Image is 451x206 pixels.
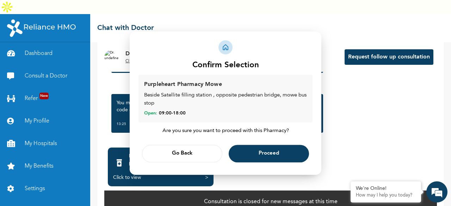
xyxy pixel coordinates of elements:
[37,39,118,49] div: Chat with us now
[259,151,279,156] span: Proceed
[4,146,134,170] textarea: Type your message and hit 'Enter'
[144,92,307,108] div: Beside Satellite filling station , opposite pedestrian bridge, mowe bus stop
[41,65,97,137] span: We're online!
[116,4,132,20] div: Minimize live chat window
[142,145,222,162] button: Go Back
[138,128,313,135] div: Are you sure you want to proceed with this Pharmacy?
[144,81,222,89] div: Purpleheart Pharmacy Mowe
[13,35,29,53] img: d_794563401_company_1708531726252_794563401
[144,111,157,117] span: Open:
[4,183,69,188] span: Conversation
[69,170,135,192] div: FAQs
[229,145,309,162] button: Proceed
[159,111,186,117] span: 09:00 - 18:00
[138,60,313,71] h4: Confirm Selection
[172,151,192,156] span: Go Back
